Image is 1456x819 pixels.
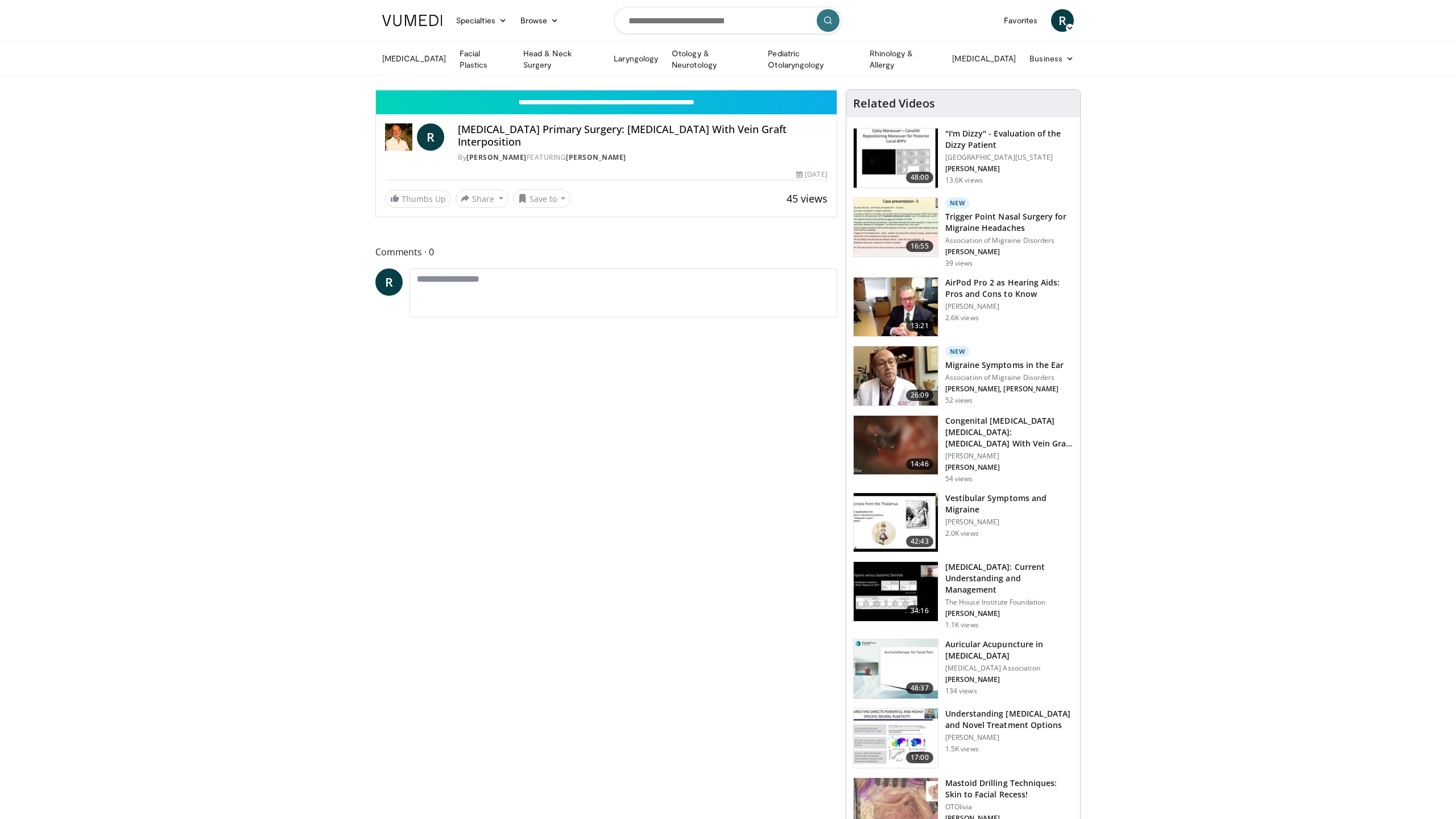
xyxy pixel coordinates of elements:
p: 52 views [945,396,973,405]
p: [PERSON_NAME] [945,518,1073,527]
p: New [945,197,970,209]
h3: Auricular Acupuncture in [MEDICAL_DATA] [945,639,1073,661]
p: [PERSON_NAME] [945,302,1073,311]
p: The House Institute Foundation [945,598,1073,607]
h3: Mastoid Drilling Techniques: Skin to Facial Recess! [945,777,1073,800]
img: a78774a7-53a7-4b08-bcf0-1e3aa9dc638f.150x105_q85_crop-smart_upscale.jpg [854,278,938,337]
span: 34:16 [906,605,933,617]
p: 13.6K views [945,176,983,185]
a: Business [1023,47,1081,70]
p: 54 views [945,474,973,483]
h3: Trigger Point Nasal Surgery for Migraine Headaches [945,211,1073,234]
h3: [MEDICAL_DATA]: Current Understanding and Management [945,561,1073,595]
span: 17:00 [906,752,933,763]
h3: AirPod Pro 2 as Hearing Aids: Pros and Cons to Know [945,277,1073,300]
span: 48:00 [906,172,933,183]
p: [PERSON_NAME] [945,164,1073,173]
p: [PERSON_NAME] [945,247,1073,257]
p: [PERSON_NAME] [945,733,1073,742]
p: [PERSON_NAME] [945,675,1073,684]
div: [DATE] [796,169,827,180]
p: Association of Migraine Disorders [945,373,1064,382]
img: Dr Robert Vincent [385,123,412,151]
a: [MEDICAL_DATA] [945,47,1023,70]
p: New [945,346,970,357]
img: f755187e-9586-412e-93dd-c90257a2bcae.150x105_q85_crop-smart_upscale.jpg [854,562,938,621]
a: [PERSON_NAME] [566,152,626,162]
a: 34:16 [MEDICAL_DATA]: Current Understanding and Management The House Institute Foundation [PERSON... [853,561,1073,630]
a: 13:21 AirPod Pro 2 as Hearing Aids: Pros and Cons to Know [PERSON_NAME] 2.6K views [853,277,1073,337]
img: 0091f410-5728-4e31-b804-2ec3a2215746.150x105_q85_crop-smart_upscale.jpg [854,709,938,768]
span: 13:21 [906,320,933,332]
span: 45 views [787,192,828,205]
a: 17:00 Understanding [MEDICAL_DATA] and Novel Treatment Options [PERSON_NAME] 1.5K views [853,708,1073,768]
h4: Related Videos [853,97,935,110]
p: Association of Migraine Disorders [945,236,1073,245]
p: [PERSON_NAME], [PERSON_NAME] [945,384,1064,394]
a: Thumbs Up [385,190,451,208]
h3: Understanding [MEDICAL_DATA] and Novel Treatment Options [945,708,1073,731]
a: Pediatric Otolaryngology [761,48,862,71]
a: Favorites [997,9,1044,32]
h4: [MEDICAL_DATA] Primary Surgery: [MEDICAL_DATA] With Vein Graft Interposition [458,123,828,148]
img: 4d37ddf6-d4e1-42d7-9429-5d3080d5ce1b.150x105_q85_crop-smart_upscale.jpg [854,639,938,698]
a: [MEDICAL_DATA] [375,47,453,70]
p: 1.1K views [945,621,979,630]
a: 26:09 New Migraine Symptoms in the Ear Association of Migraine Disorders [PERSON_NAME], [PERSON_N... [853,346,1073,406]
a: 14:46 Congenital [MEDICAL_DATA] [MEDICAL_DATA]: [MEDICAL_DATA] With Vein Graft Interpositi… [PERS... [853,415,1073,483]
h3: Congenital [MEDICAL_DATA] [MEDICAL_DATA]: [MEDICAL_DATA] With Vein Graft Interpositi… [945,415,1073,449]
input: Search topics, interventions [614,7,842,34]
img: 5373e1fe-18ae-47e7-ad82-0c604b173657.150x105_q85_crop-smart_upscale.jpg [854,129,938,188]
button: Share [456,189,508,208]
h3: "I'm Dizzy" - Evaluation of the Dizzy Patient [945,128,1073,151]
img: fb121519-7efd-4119-8941-0107c5611251.150x105_q85_crop-smart_upscale.jpg [854,198,938,257]
a: Laryngology [607,47,665,70]
h3: Vestibular Symptoms and Migraine [945,493,1073,515]
p: 39 views [945,259,973,268]
button: Save to [513,189,571,208]
p: [GEOGRAPHIC_DATA][US_STATE] [945,153,1073,162]
img: 5981515a-14bc-4275-ad5e-7ce3b63924e5.150x105_q85_crop-smart_upscale.jpg [854,493,938,552]
a: Specialties [449,9,514,32]
p: [MEDICAL_DATA] Association [945,664,1073,673]
a: [PERSON_NAME] [466,152,527,162]
a: R [417,123,444,151]
h3: Migraine Symptoms in the Ear [945,359,1064,371]
span: 14:46 [906,458,933,470]
img: 8017e85c-b799-48eb-8797-5beb0e975819.150x105_q85_crop-smart_upscale.jpg [854,346,938,406]
a: 16:55 New Trigger Point Nasal Surgery for Migraine Headaches Association of Migraine Disorders [P... [853,197,1073,268]
a: 42:43 Vestibular Symptoms and Migraine [PERSON_NAME] 2.0K views [853,493,1073,553]
p: 134 views [945,686,977,696]
p: [PERSON_NAME] [945,463,1073,472]
span: 16:55 [906,241,933,252]
a: Facial Plastics [453,48,516,71]
div: By FEATURING [458,152,828,163]
a: 48:00 "I'm Dizzy" - Evaluation of the Dizzy Patient [GEOGRAPHIC_DATA][US_STATE] [PERSON_NAME] 13.... [853,128,1073,188]
p: [PERSON_NAME] [945,609,1073,618]
img: VuMedi Logo [382,15,442,26]
a: Rhinology & Allergy [863,48,946,71]
span: Comments 0 [375,245,837,259]
a: Otology & Neurotology [665,48,761,71]
video-js: Video Player [376,90,837,90]
img: e210fff0-48dc-401d-a588-2414379ba01b.150x105_q85_crop-smart_upscale.jpg [854,416,938,475]
a: R [375,268,403,296]
p: 2.0K views [945,529,979,538]
a: Head & Neck Surgery [516,48,607,71]
p: [PERSON_NAME] [945,452,1073,461]
p: 2.6K views [945,313,979,322]
p: 1.5K views [945,744,979,754]
a: 48:37 Auricular Acupuncture in [MEDICAL_DATA] [MEDICAL_DATA] Association [PERSON_NAME] 134 views [853,639,1073,699]
span: 26:09 [906,390,933,401]
p: OTOlivia [945,803,1073,812]
span: 42:43 [906,536,933,547]
a: Browse [514,9,566,32]
a: R [1051,9,1074,32]
span: 48:37 [906,682,933,694]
